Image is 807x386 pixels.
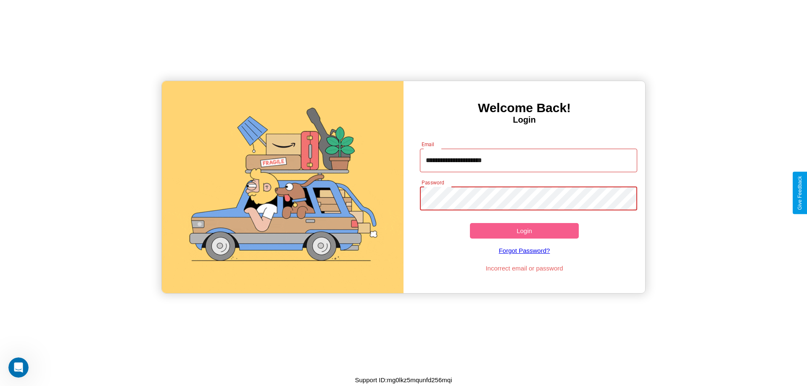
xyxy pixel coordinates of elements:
h4: Login [403,115,645,125]
label: Email [422,141,435,148]
div: Give Feedback [797,176,803,210]
a: Forgot Password? [416,239,633,263]
label: Password [422,179,444,186]
h3: Welcome Back! [403,101,645,115]
p: Incorrect email or password [416,263,633,274]
button: Login [470,223,579,239]
img: gif [162,81,403,293]
iframe: Intercom live chat [8,357,29,378]
p: Support ID: mg0lkz5mqunfd256mqi [355,374,452,386]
